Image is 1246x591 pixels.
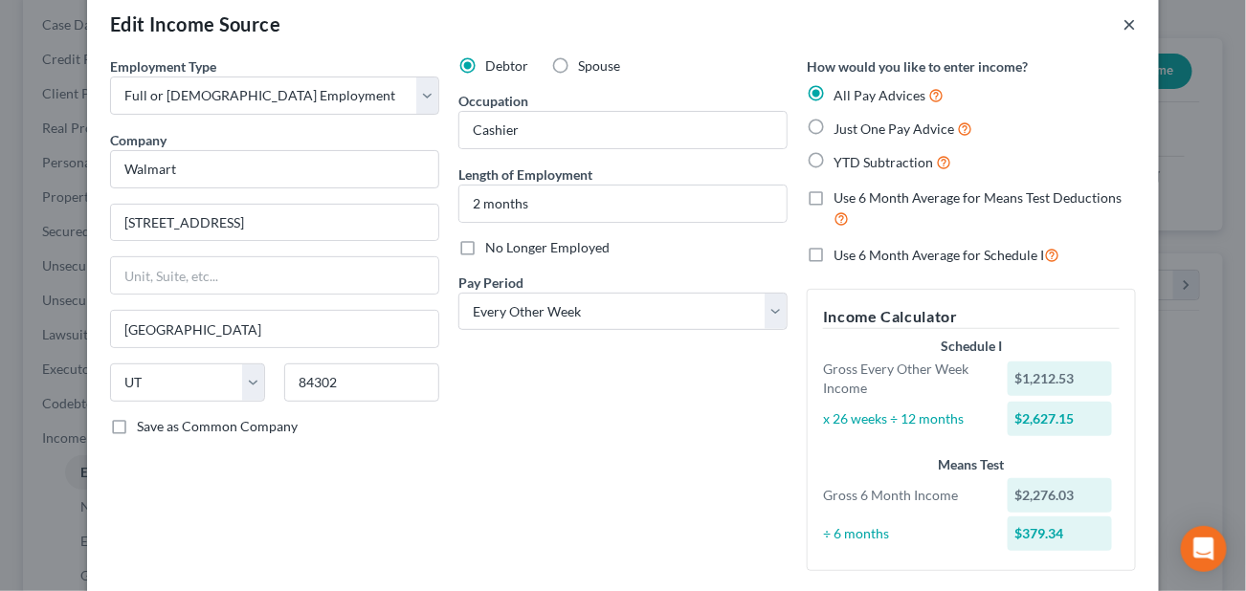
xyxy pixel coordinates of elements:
[111,257,438,294] input: Unit, Suite, etc...
[111,205,438,241] input: Enter address...
[578,57,620,74] span: Spouse
[1008,516,1113,551] div: $379.34
[813,486,998,505] div: Gross 6 Month Income
[110,11,280,37] div: Edit Income Source
[834,120,954,137] span: Just One Pay Advice
[813,409,998,428] div: x 26 weeks ÷ 12 months
[813,524,998,543] div: ÷ 6 months
[284,363,439,402] input: Enter zip...
[823,337,1120,356] div: Schedule I
[1008,361,1113,396] div: $1,212.53
[1008,402,1113,436] div: $2,627.15
[834,189,1122,206] span: Use 6 Month Average for Means Test Deductions
[485,239,610,255] span: No Longer Employed
[485,57,528,74] span: Debtor
[458,164,592,185] label: Length of Employment
[458,274,523,291] span: Pay Period
[110,150,439,188] input: Search company by name...
[823,455,1120,474] div: Means Test
[1008,478,1113,513] div: $2,276.03
[137,418,298,434] span: Save as Common Company
[110,132,167,148] span: Company
[834,87,925,103] span: All Pay Advices
[834,247,1044,263] span: Use 6 Month Average for Schedule I
[459,186,787,222] input: ex: 2 years
[1181,526,1227,572] div: Open Intercom Messenger
[459,112,787,148] input: --
[813,360,998,398] div: Gross Every Other Week Income
[1123,12,1136,35] button: ×
[807,56,1028,77] label: How would you like to enter income?
[823,305,1120,329] h5: Income Calculator
[834,154,933,170] span: YTD Subtraction
[110,58,216,75] span: Employment Type
[458,91,528,111] label: Occupation
[111,311,438,347] input: Enter city...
